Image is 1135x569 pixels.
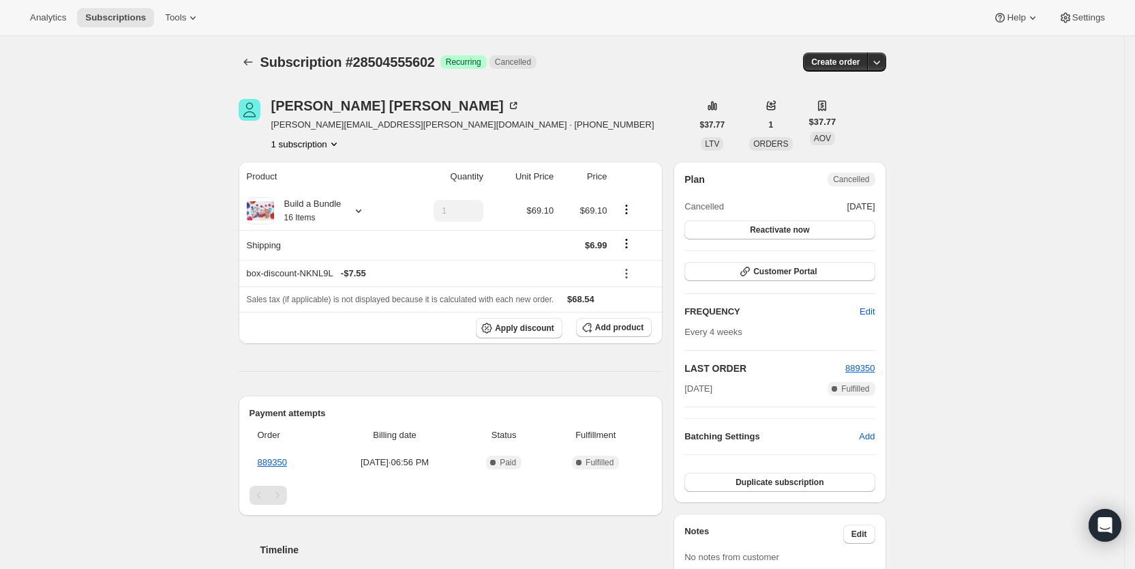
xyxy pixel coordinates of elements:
[249,486,652,505] nav: Pagination
[85,12,146,23] span: Subscriptions
[684,362,845,375] h2: LAST ORDER
[585,240,607,250] span: $6.99
[468,428,539,442] span: Status
[1050,8,1113,27] button: Settings
[558,162,611,192] th: Price
[258,457,287,467] a: 889350
[860,305,875,319] span: Edit
[284,213,316,222] small: 16 Items
[684,220,875,239] button: Reactivate now
[859,430,875,443] span: Add
[239,230,400,260] th: Shipping
[684,262,875,281] button: Customer Portal
[527,205,554,216] span: $69.10
[803,53,868,72] button: Create order
[616,236,637,251] button: Shipping actions
[567,294,594,304] span: $68.54
[851,529,867,540] span: Edit
[845,362,875,375] button: 889350
[157,8,208,27] button: Tools
[851,301,883,323] button: Edit
[700,119,725,130] span: $37.77
[495,323,554,334] span: Apply discount
[692,115,733,134] button: $37.77
[841,383,869,394] span: Fulfilled
[576,318,652,337] button: Add product
[616,202,637,217] button: Product actions
[476,318,562,338] button: Apply discount
[329,456,460,469] span: [DATE] · 06:56 PM
[684,173,705,186] h2: Plan
[814,134,831,143] span: AOV
[446,57,481,68] span: Recurring
[833,174,869,185] span: Cancelled
[985,8,1047,27] button: Help
[341,267,366,280] span: - $7.55
[547,428,644,442] span: Fulfillment
[753,139,788,149] span: ORDERS
[684,552,779,562] span: No notes from customer
[239,162,400,192] th: Product
[487,162,558,192] th: Unit Price
[495,57,531,68] span: Cancelled
[271,99,520,113] div: [PERSON_NAME] [PERSON_NAME]
[684,327,742,337] span: Every 4 weeks
[845,363,875,373] a: 889350
[843,525,875,544] button: Edit
[750,224,809,235] span: Reactivate now
[400,162,487,192] th: Quantity
[684,473,875,492] button: Duplicate subscription
[247,267,607,280] div: box-discount-NKNL9L
[260,55,435,70] span: Subscription #28504555602
[249,420,326,450] th: Order
[239,53,258,72] button: Subscriptions
[165,12,186,23] span: Tools
[684,200,724,214] span: Cancelled
[809,115,836,129] span: $37.77
[271,118,654,132] span: [PERSON_NAME][EMAIL_ADDRESS][PERSON_NAME][DOMAIN_NAME] · [PHONE_NUMBER]
[249,407,652,420] h2: Payment attempts
[684,430,859,443] h6: Batching Settings
[239,99,260,121] span: Merrill Bolan
[736,477,823,488] span: Duplicate subscription
[684,525,843,544] h3: Notes
[595,322,644,333] span: Add product
[705,139,719,149] span: LTV
[1072,12,1105,23] span: Settings
[1089,509,1121,542] div: Open Intercom Messenger
[684,382,712,396] span: [DATE]
[761,115,782,134] button: 1
[77,8,154,27] button: Subscriptions
[22,8,74,27] button: Analytics
[260,543,663,557] h2: Timeline
[247,295,554,304] span: Sales tax (if applicable) is not displayed because it is calculated with each new order.
[586,457,614,468] span: Fulfilled
[851,426,883,448] button: Add
[500,457,516,468] span: Paid
[580,205,607,216] span: $69.10
[753,266,817,277] span: Customer Portal
[811,57,860,68] span: Create order
[274,197,342,224] div: Build a Bundle
[30,12,66,23] span: Analytics
[847,200,875,214] span: [DATE]
[329,428,460,442] span: Billing date
[684,305,860,319] h2: FREQUENCY
[1007,12,1025,23] span: Help
[271,137,341,151] button: Product actions
[769,119,774,130] span: 1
